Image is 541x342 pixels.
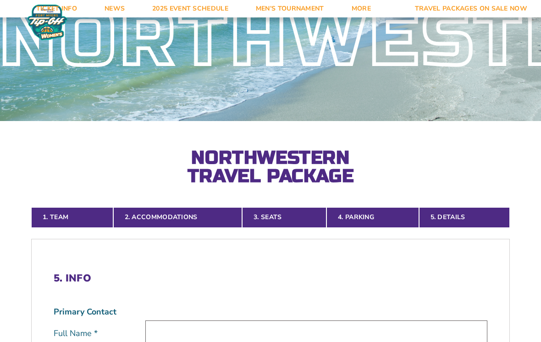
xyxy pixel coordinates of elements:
[170,149,371,185] h2: Northwestern Travel Package
[54,306,116,318] strong: Primary Contact
[326,207,419,227] a: 4. Parking
[113,207,243,227] a: 2. Accommodations
[54,328,145,339] label: Full Name *
[54,272,487,284] h2: 5. Info
[242,207,326,227] a: 3. Seats
[28,5,67,40] img: Women's Fort Myers Tip-Off
[31,207,113,227] a: 1. Team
